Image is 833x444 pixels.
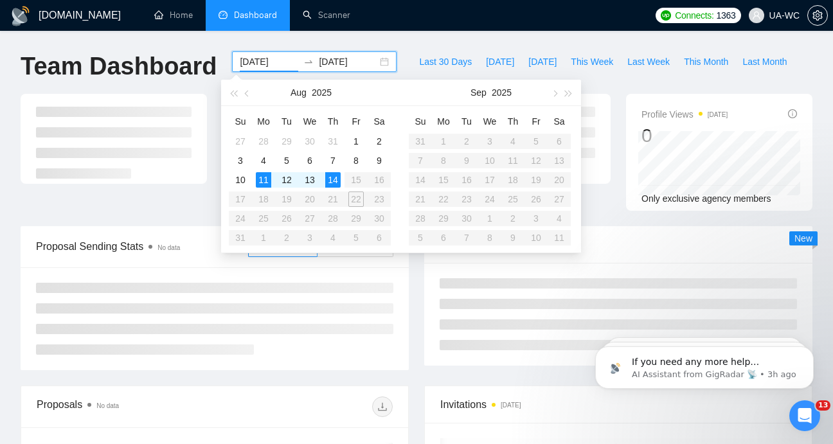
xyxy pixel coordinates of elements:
th: Tu [275,111,298,132]
input: End date [319,55,377,69]
button: Send a message… [220,341,241,361]
div: 1 [348,134,364,149]
div: Proposals [37,396,215,417]
div: Close [226,5,249,28]
div: 31 [325,134,341,149]
button: Sep [470,80,487,105]
button: Last Week [620,51,677,72]
div: AI Assistant from GigRadar 📡 says… [10,230,247,260]
td: 2025-08-10 [229,170,252,190]
th: Fr [345,111,368,132]
th: Mo [432,111,455,132]
span: dashboard [219,10,228,19]
button: 2025 [492,80,512,105]
div: 8 [348,153,364,168]
span: Dashboard [234,10,277,21]
span: info-circle [788,109,797,118]
textarea: Message… [11,319,246,341]
td: 2025-07-31 [321,132,345,151]
button: [DATE] [521,51,564,72]
span: Scanner Breakdown [440,236,797,253]
span: Last Month [742,55,787,69]
td: 2025-08-13 [298,170,321,190]
h1: Team Dashboard [21,51,217,82]
input: Start date [240,55,298,69]
a: searchScanner [303,10,350,21]
td: 2025-08-08 [345,151,368,170]
button: Aug [291,80,307,105]
span: 1363 [717,8,736,22]
td: 2025-08-07 [321,151,345,170]
td: 2025-07-29 [275,132,298,151]
div: 13 [302,172,318,188]
div: 3 [233,153,248,168]
div: 6 [302,153,318,168]
div: 10 [233,172,248,188]
td: 2025-08-06 [298,151,321,170]
td: 2025-08-04 [252,151,275,170]
span: No data [157,244,180,251]
div: Did that answer your question? [21,238,162,251]
span: Profile Views [641,107,728,122]
span: Last Week [627,55,670,69]
div: 9 [372,153,387,168]
span: No data [96,402,119,409]
button: Last 30 Days [412,51,479,72]
th: Th [501,111,524,132]
th: Th [321,111,345,132]
td: 2025-08-11 [252,170,275,190]
div: 29 [279,134,294,149]
div: 28 [256,134,271,149]
button: This Month [677,51,735,72]
div: If you need any more help understanding your proposal data or how to analyze locations, I’m here ... [10,259,211,350]
div: 30 [302,134,318,149]
span: to [303,57,314,67]
span: setting [808,10,827,21]
span: Last 30 Days [419,55,472,69]
h1: AI Assistant from GigRadar 📡 [62,8,200,28]
a: setting [807,10,828,21]
th: Fr [524,111,548,132]
td: 2025-08-09 [368,151,391,170]
th: Su [409,111,432,132]
a: homeHome [154,10,193,21]
a: Source reference 6451379: [23,212,33,222]
span: [DATE] [486,55,514,69]
td: 2025-08-03 [229,151,252,170]
button: go back [8,5,33,30]
button: Home [201,5,226,30]
img: logo [10,6,31,26]
td: 2025-08-14 [321,170,345,190]
span: [DATE] [528,55,557,69]
th: Mo [252,111,275,132]
div: 0 [641,123,728,148]
span: 13 [816,400,830,411]
td: 2025-07-28 [252,132,275,151]
div: If you need any more help understanding your proposal data or how to analyze locations, I’m here ... [21,267,201,342]
span: Invitations [440,396,796,413]
div: 11 [256,172,271,188]
span: This Week [571,55,613,69]
span: Connects: [675,8,713,22]
button: Last Month [735,51,794,72]
td: 2025-08-12 [275,170,298,190]
th: We [298,111,321,132]
td: 2025-08-01 [345,132,368,151]
time: [DATE] [501,402,521,409]
button: [DATE] [479,51,521,72]
button: setting [807,5,828,26]
img: Profile image for AI Assistant from GigRadar 📡 [37,7,57,28]
button: Gif picker [40,346,51,356]
th: Sa [368,111,391,132]
td: 2025-07-30 [298,132,321,151]
th: Su [229,111,252,132]
iframe: Intercom notifications message [576,319,833,409]
a: Source reference 8761660: [213,202,224,213]
div: 5 [279,153,294,168]
a: Source reference 8761565: [226,202,237,213]
div: 12 [279,172,294,188]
